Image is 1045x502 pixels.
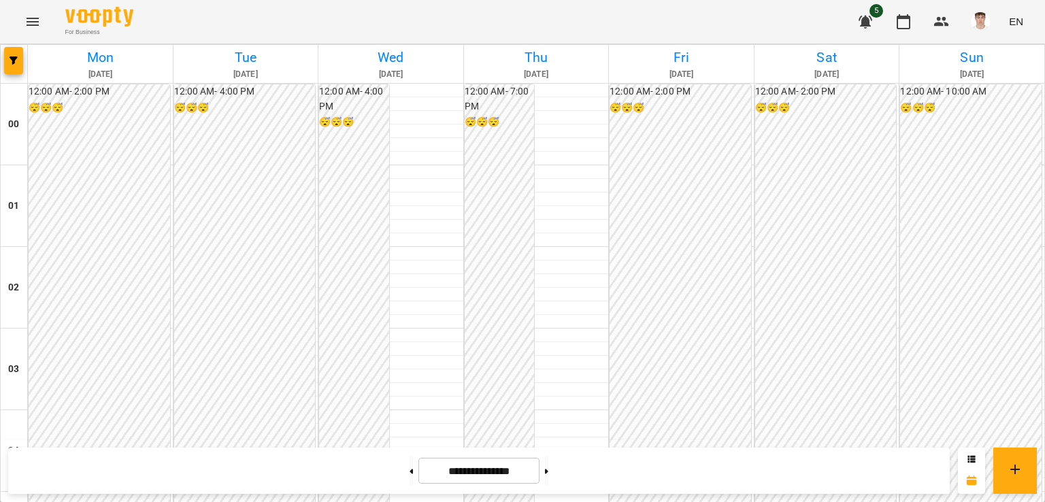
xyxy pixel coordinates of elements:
[465,84,535,114] h6: 12:00 AM - 7:00 PM
[320,47,461,68] h6: Wed
[8,117,19,132] h6: 00
[971,12,990,31] img: 8fe045a9c59afd95b04cf3756caf59e6.jpg
[755,101,897,116] h6: 😴😴😴
[757,47,897,68] h6: Sat
[65,28,133,37] span: For Business
[465,115,535,130] h6: 😴😴😴
[8,362,19,377] h6: 03
[900,84,1042,99] h6: 12:00 AM - 10:00 AM
[755,84,897,99] h6: 12:00 AM - 2:00 PM
[610,84,751,99] h6: 12:00 AM - 2:00 PM
[1003,9,1029,34] button: EN
[757,68,897,81] h6: [DATE]
[8,280,19,295] h6: 02
[29,84,170,99] h6: 12:00 AM - 2:00 PM
[30,68,171,81] h6: [DATE]
[176,47,316,68] h6: Tue
[29,101,170,116] h6: 😴😴😴
[610,101,751,116] h6: 😴😴😴
[611,68,752,81] h6: [DATE]
[174,84,316,99] h6: 12:00 AM - 4:00 PM
[1009,14,1023,29] span: EN
[901,47,1042,68] h6: Sun
[900,101,1042,116] h6: 😴😴😴
[869,4,883,18] span: 5
[320,68,461,81] h6: [DATE]
[319,115,389,130] h6: 😴😴😴
[8,199,19,214] h6: 01
[901,68,1042,81] h6: [DATE]
[319,84,389,114] h6: 12:00 AM - 4:00 PM
[466,68,607,81] h6: [DATE]
[174,101,316,116] h6: 😴😴😴
[65,7,133,27] img: Voopty Logo
[466,47,607,68] h6: Thu
[611,47,752,68] h6: Fri
[176,68,316,81] h6: [DATE]
[30,47,171,68] h6: Mon
[16,5,49,38] button: Menu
